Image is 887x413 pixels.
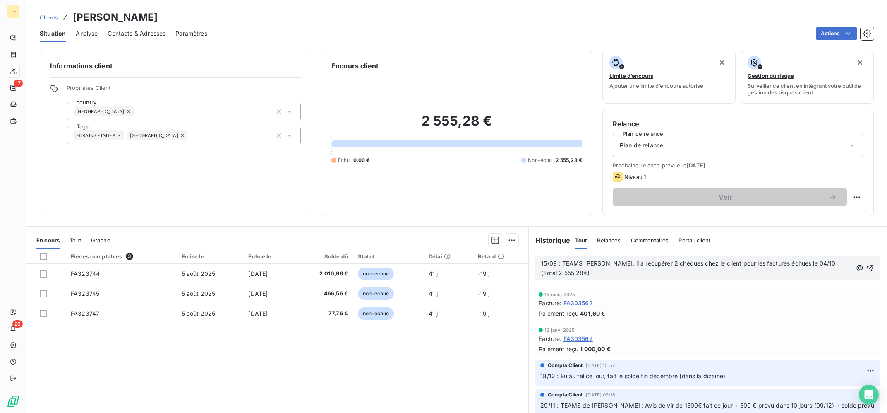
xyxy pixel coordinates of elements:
h6: Relance [613,119,863,129]
h3: [PERSON_NAME] [73,10,158,25]
button: Gestion du risqueSurveiller ce client en intégrant votre outil de gestion des risques client. [741,51,874,104]
span: 77,76 € [299,309,348,318]
input: Ajouter une valeur [187,132,194,139]
span: [DATE] 15:57 [586,363,615,368]
span: [DATE] 09:18 [586,392,615,397]
span: Clients [40,14,58,21]
span: FORAINS - INDEP [76,133,115,138]
span: Contacts & Adresses [108,29,165,38]
span: 41 j [429,310,438,317]
span: Niveau 1 [624,174,646,180]
span: Propriétés Client [67,85,301,96]
span: Graphe [91,237,110,244]
div: Retard [478,253,524,260]
a: Clients [40,13,58,22]
span: Facture : [539,334,561,343]
div: Pièces comptables [71,253,172,260]
h6: Historique [529,235,570,245]
span: Facture : [539,299,561,307]
span: 401,60 € [580,309,605,318]
span: 0 [330,150,333,157]
span: 1 000,00 € [580,345,611,353]
span: 41 j [429,290,438,297]
div: Statut [358,253,419,260]
div: Open Intercom Messenger [859,385,879,405]
span: 466,56 € [299,290,348,298]
span: [DATE] [248,310,268,317]
span: Analyse [76,29,98,38]
span: 41 j [429,270,438,277]
span: Surveiller ce client en intégrant votre outil de gestion des risques client. [748,82,867,96]
span: [DATE] [248,270,268,277]
span: 2 010,96 € [299,270,348,278]
span: 17 [14,80,23,87]
span: Limite d’encours [609,72,653,79]
div: Échue le [248,253,289,260]
span: Prochaine relance prévue le [613,162,863,169]
span: Plan de relance [620,141,663,150]
span: 26 [12,320,23,328]
span: Paiement reçu [539,345,578,353]
span: 2 555,28 € [556,157,583,164]
span: Situation [40,29,66,38]
span: Paramètres [175,29,207,38]
input: Ajouter une valeur [134,108,140,115]
span: 0,00 € [353,157,370,164]
span: non-échue [358,268,394,280]
span: Compta Client [548,362,583,369]
span: 5 août 2025 [182,270,216,277]
span: Paiement reçu [539,309,578,318]
span: Tout [575,237,587,244]
button: Actions [816,27,857,40]
h6: Encours client [331,61,379,71]
span: 5 août 2025 [182,310,216,317]
span: non-échue [358,287,394,300]
div: Solde dû [299,253,348,260]
h6: Informations client [50,61,301,71]
span: FA323747 [71,310,99,317]
span: -19 j [478,310,490,317]
span: Portail client [678,237,710,244]
span: Commentaires [631,237,669,244]
span: [GEOGRAPHIC_DATA] [76,109,125,114]
span: Échu [338,157,350,164]
span: 3 [126,253,133,260]
span: [GEOGRAPHIC_DATA] [130,133,178,138]
h2: 2 555,28 € [331,113,582,138]
span: En cours [36,237,60,244]
button: Limite d’encoursAjouter une limite d’encours autorisé [602,51,736,104]
span: Tout [70,237,81,244]
span: FA303562 [563,334,593,343]
span: non-échue [358,307,394,320]
span: 13 janv. 2025 [544,328,575,333]
span: Ajouter une limite d’encours autorisé [609,82,703,89]
div: Émise le [182,253,239,260]
span: 5 août 2025 [182,290,216,297]
span: [DATE] [687,162,705,169]
img: Logo LeanPay [7,395,20,408]
span: Non-échu [528,157,552,164]
span: FA323744 [71,270,100,277]
span: Relances [597,237,621,244]
span: Voir [623,194,829,200]
span: FA323745 [71,290,99,297]
span: 18/12 : Eu au tel ce jour, fait le solde fin décembre (dans la dizaine) [540,372,725,379]
span: -19 j [478,290,490,297]
span: Compta Client [548,391,583,399]
span: [DATE] [248,290,268,297]
span: -19 j [478,270,490,277]
div: TE [7,5,20,18]
span: 15 mars 2025 [544,292,575,297]
span: FA303562 [563,299,593,307]
div: Délai [429,253,468,260]
button: Voir [613,188,847,206]
span: 15/09 : TEAMS [PERSON_NAME], il a récupérer 2 chèques chez le client pour les factures échues le ... [541,260,837,276]
span: Gestion du risque [748,72,794,79]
